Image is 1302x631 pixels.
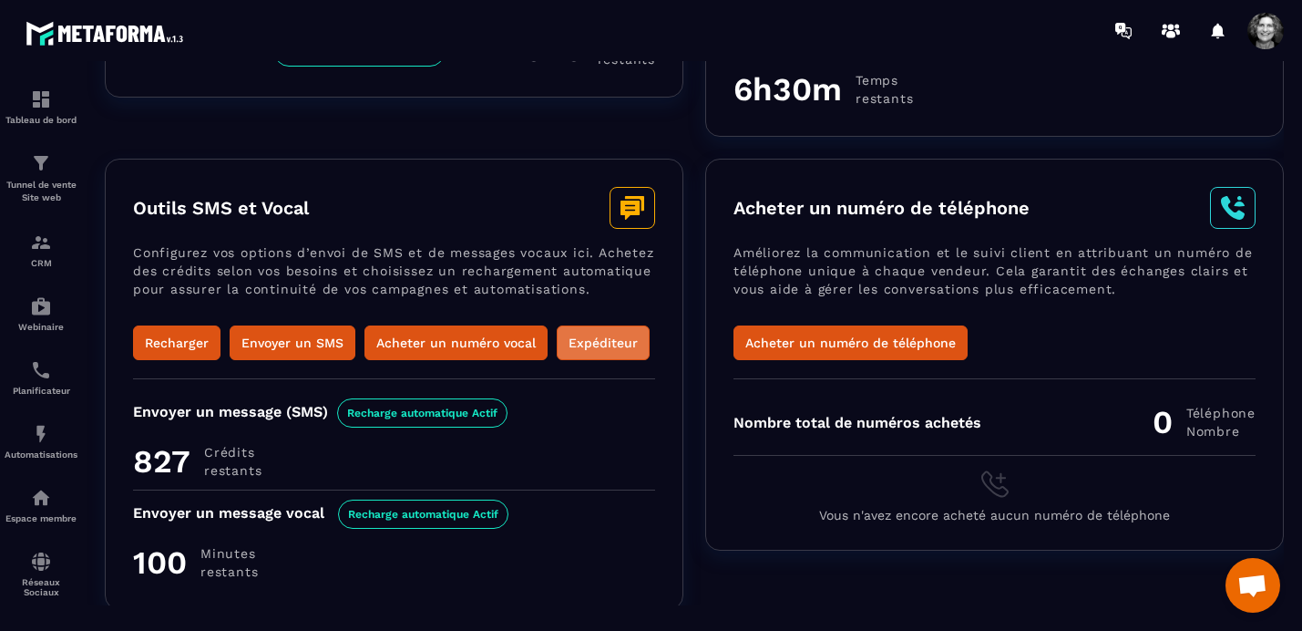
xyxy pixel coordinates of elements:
[733,70,913,109] div: 6h30m
[230,326,355,360] button: Envoyer un SMS
[5,386,77,396] p: Planificateur
[30,232,52,253] img: formation
[819,508,1170,522] span: Vous n'avez encore acheté aucun numéro de téléphone
[5,473,77,537] a: automationsautomationsEspace membre
[337,398,507,428] span: Recharge automatique Actif
[30,295,52,317] img: automations
[200,563,258,581] span: restants
[133,243,655,326] p: Configurez vos options d’envoi de SMS et de messages vocaux ici. Achetez des crédits selon vos be...
[5,282,77,346] a: automationsautomationsWebinaire
[856,71,913,89] span: Temps
[5,258,77,268] p: CRM
[133,504,508,522] div: Envoyer un message vocal
[204,461,261,480] span: restants
[133,403,507,420] div: Envoyer un message (SMS)
[733,414,981,431] div: Nombre total de numéros achetés
[338,500,508,529] span: Recharge automatique Actif
[364,326,548,360] button: Acheter un numéro vocal
[30,487,52,509] img: automations
[5,322,77,332] p: Webinaire
[133,197,309,219] h3: Outils SMS et Vocal
[30,88,52,110] img: formation
[26,16,190,50] img: logo
[5,218,77,282] a: formationformationCRM
[5,537,77,611] a: social-networksocial-networkRéseaux Sociaux
[733,243,1256,326] p: Améliorez la communication et le suivi client en attribuant un numéro de téléphone unique à chaqu...
[557,326,650,360] button: Expéditeur
[5,513,77,523] p: Espace membre
[30,551,52,573] img: social-network
[1153,403,1256,441] div: 0
[30,152,52,174] img: formation
[1186,404,1256,422] span: Téléphone
[733,197,1030,219] h3: Acheter un numéro de téléphone
[5,139,77,218] a: formationformationTunnel de vente Site web
[30,423,52,445] img: automations
[1225,558,1280,613] div: Ouvrir le chat
[30,359,52,381] img: scheduler
[5,409,77,473] a: automationsautomationsAutomatisations
[856,89,913,108] span: restants
[200,544,258,563] span: minutes
[204,443,261,461] span: Crédits
[133,543,258,582] div: 100
[5,577,77,597] p: Réseaux Sociaux
[133,442,261,481] div: 827
[5,179,77,204] p: Tunnel de vente Site web
[5,346,77,409] a: schedulerschedulerPlanificateur
[133,326,220,360] button: Recharger
[1186,422,1256,440] span: Nombre
[5,75,77,139] a: formationformationTableau de bord
[5,115,77,125] p: Tableau de bord
[5,450,77,460] p: Automatisations
[733,326,968,360] button: Acheter un numéro de téléphone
